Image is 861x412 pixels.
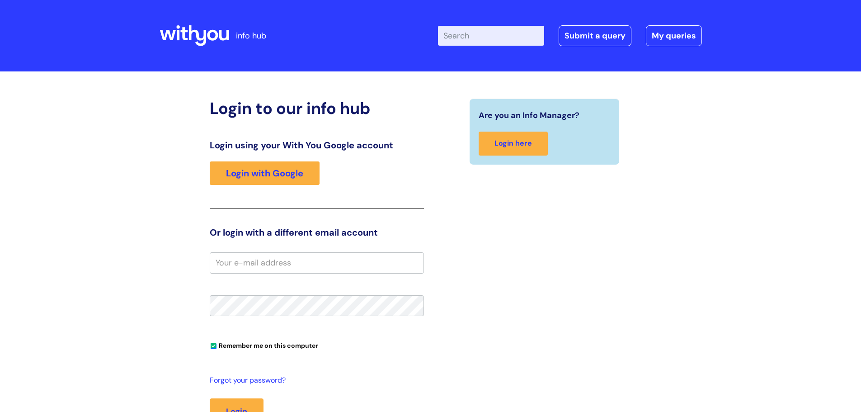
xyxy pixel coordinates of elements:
a: Forgot your password? [210,374,419,387]
a: Login here [479,132,548,156]
input: Your e-mail address [210,252,424,273]
h3: Or login with a different email account [210,227,424,238]
p: info hub [236,28,266,43]
h3: Login using your With You Google account [210,140,424,151]
a: Login with Google [210,161,320,185]
input: Search [438,26,544,46]
h2: Login to our info hub [210,99,424,118]
a: Submit a query [559,25,631,46]
span: Are you an Info Manager? [479,108,579,123]
label: Remember me on this computer [210,340,318,350]
a: My queries [646,25,702,46]
div: You can uncheck this option if you're logging in from a shared device [210,338,424,352]
input: Remember me on this computer [211,343,216,349]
